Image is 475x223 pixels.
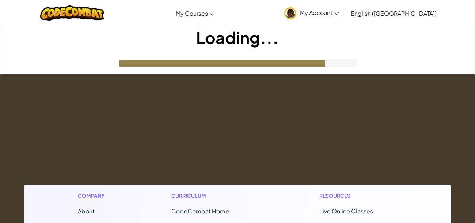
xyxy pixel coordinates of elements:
img: avatar [284,7,296,19]
h1: Loading... [0,26,475,49]
span: My Courses [176,10,208,17]
a: My Account [281,1,343,25]
span: My Account [300,9,339,16]
a: About [78,207,95,215]
h1: Curriculum [171,192,260,200]
h1: Resources [319,192,397,200]
a: My Courses [172,3,218,23]
a: Live Online Classes [319,207,373,215]
span: CodeCombat Home [171,207,229,215]
a: English ([GEOGRAPHIC_DATA]) [347,3,440,23]
img: CodeCombat logo [40,5,104,21]
h1: Company [78,192,112,200]
span: English ([GEOGRAPHIC_DATA]) [351,10,437,17]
